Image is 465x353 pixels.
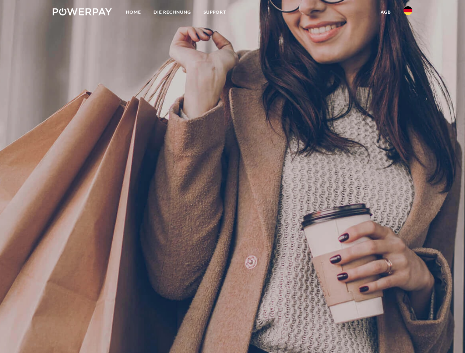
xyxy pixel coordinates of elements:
[404,6,412,15] img: de
[147,6,197,19] a: DIE RECHNUNG
[197,6,232,19] a: SUPPORT
[53,8,112,15] img: logo-powerpay-white.svg
[120,6,147,19] a: Home
[374,6,397,19] a: agb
